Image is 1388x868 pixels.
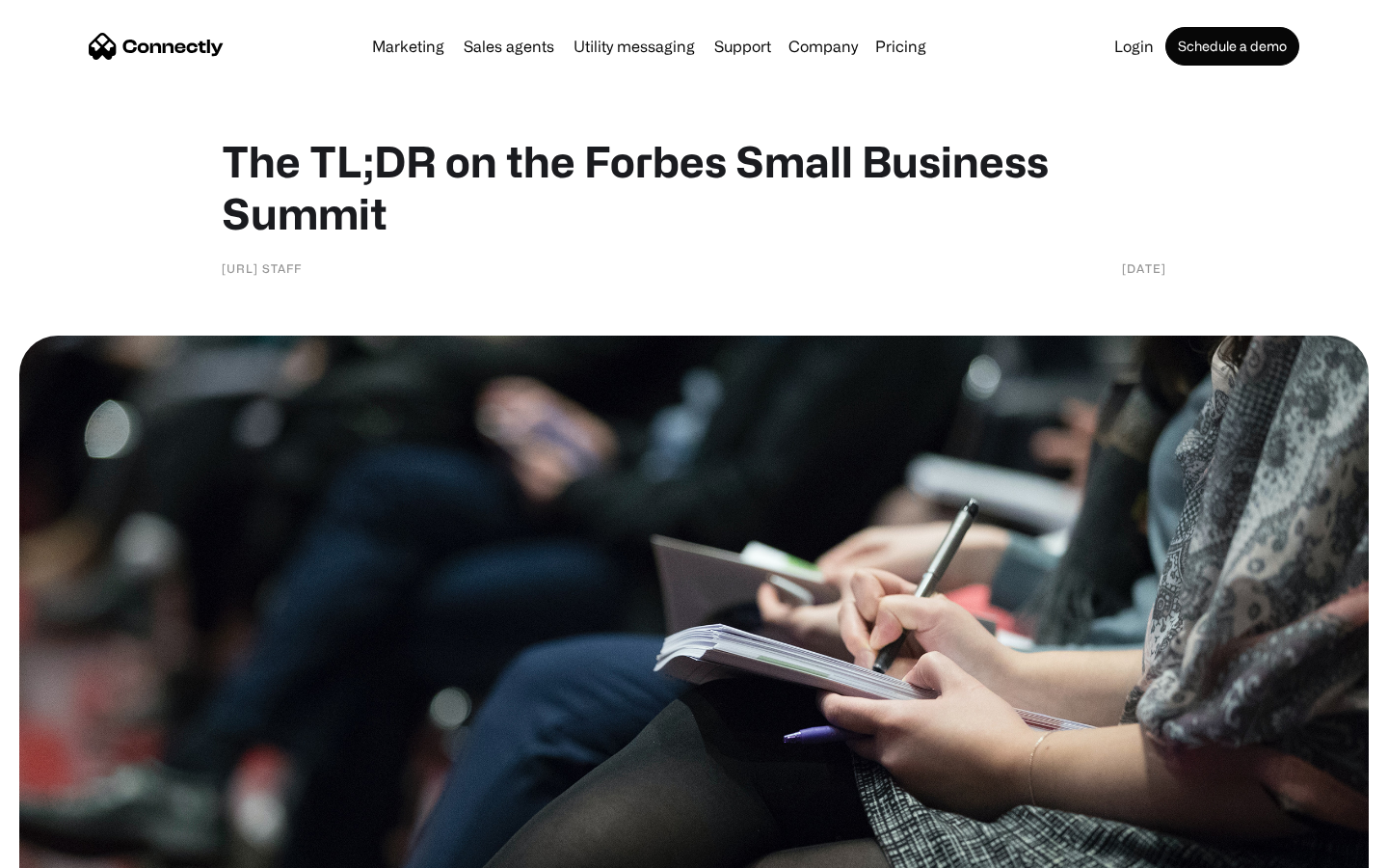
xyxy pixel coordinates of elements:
[364,39,452,54] a: Marketing
[867,39,934,54] a: Pricing
[1122,258,1166,278] div: [DATE]
[1107,39,1161,54] a: Login
[222,258,302,278] div: [URL] Staff
[707,39,779,54] a: Support
[1165,27,1299,66] a: Schedule a demo
[456,39,562,54] a: Sales agents
[19,834,116,861] aside: Language selected: English
[566,39,703,54] a: Utility messaging
[788,33,858,60] div: Company
[39,834,116,861] ul: Language list
[222,135,1166,239] h1: The TL;DR on the Forbes Small Business Summit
